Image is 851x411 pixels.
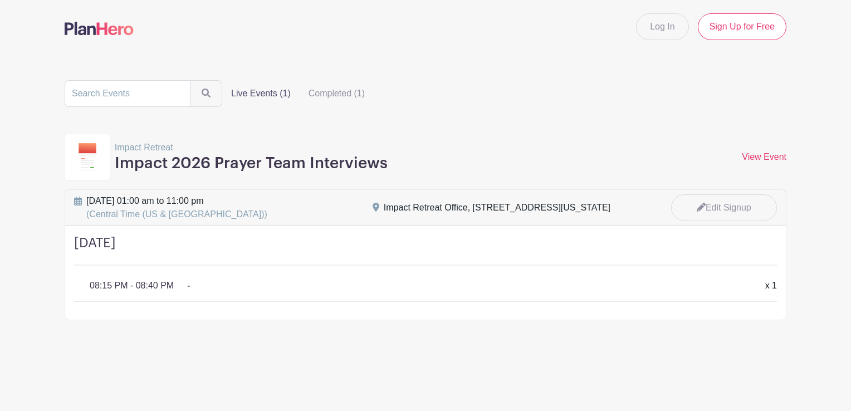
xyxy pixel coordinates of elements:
[636,13,688,40] a: Log In
[187,279,190,292] p: -
[65,80,190,107] input: Search Events
[90,279,174,292] p: 08:15 PM - 08:40 PM
[115,141,388,154] p: Impact Retreat
[698,13,786,40] a: Sign Up for Free
[671,194,777,221] a: Edit Signup
[65,22,134,35] img: logo-507f7623f17ff9eddc593b1ce0a138ce2505c220e1c5a4e2b4648c50719b7d32.svg
[222,82,300,105] label: Live Events (1)
[115,154,388,173] h3: Impact 2026 Prayer Team Interviews
[86,194,267,221] span: [DATE] 01:00 am to 11:00 pm
[86,209,267,219] span: (Central Time (US & [GEOGRAPHIC_DATA]))
[300,82,374,105] label: Completed (1)
[74,235,777,266] h4: [DATE]
[742,152,786,162] a: View Event
[384,201,610,214] div: Impact Retreat Office, [STREET_ADDRESS][US_STATE]
[759,279,784,292] div: x 1
[79,143,96,171] img: template1-1d21723ccb758f65a6d8259e202d49bdc7f234ccb9e8d82b8a0d19d031dd5428.svg
[222,82,374,105] div: filters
